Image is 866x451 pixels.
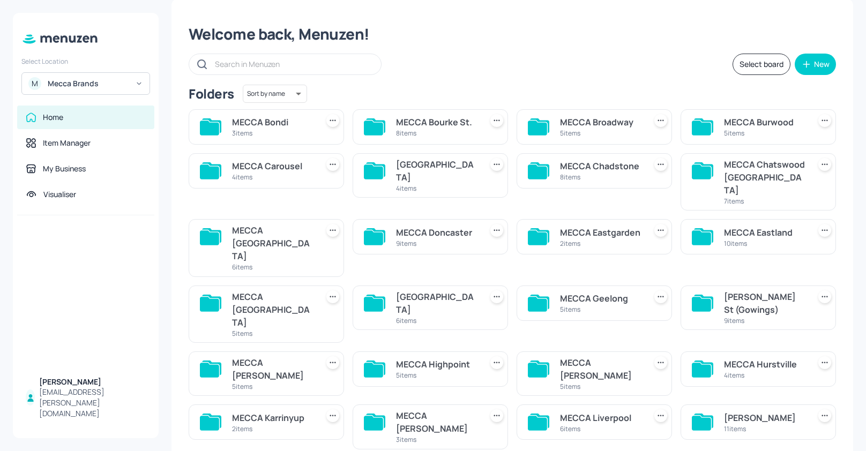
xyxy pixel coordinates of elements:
div: Sort by name [243,83,307,104]
div: MECCA Liverpool [560,411,641,424]
div: 5 items [560,129,641,138]
div: 4 items [232,172,313,182]
div: My Business [43,163,86,174]
div: 5 items [560,382,641,391]
button: New [795,54,836,75]
div: 4 items [396,184,477,193]
input: Search in Menuzen [215,56,370,72]
div: MECCA Chadstone [560,160,641,172]
div: [PERSON_NAME] St (Gowings) [724,290,805,316]
div: 2 items [232,424,313,433]
div: [PERSON_NAME] [724,411,805,424]
div: Welcome back, Menuzen! [189,25,836,44]
div: Select Location [21,57,150,66]
div: 5 items [560,305,641,314]
div: 5 items [232,329,313,338]
div: MECCA Doncaster [396,226,477,239]
button: Select board [733,54,790,75]
div: MECCA [PERSON_NAME] [232,356,313,382]
div: Visualiser [43,189,76,200]
div: Mecca Brands [48,78,129,89]
div: 11 items [724,424,805,433]
div: Item Manager [43,138,91,148]
div: MECCA Carousel [232,160,313,172]
div: 5 items [396,371,477,380]
div: 7 items [724,197,805,206]
div: MECCA [GEOGRAPHIC_DATA] [232,224,313,262]
div: 8 items [560,172,641,182]
div: MECCA Hurstville [724,358,805,371]
div: New [814,61,830,68]
div: MECCA Burwood [724,116,805,129]
div: 3 items [396,435,477,444]
div: MECCA Bourke St. [396,116,477,129]
div: [GEOGRAPHIC_DATA] [396,158,477,184]
div: MECCA [PERSON_NAME] [560,356,641,382]
div: MECCA Geelong [560,292,641,305]
div: 6 items [232,262,313,272]
div: MECCA Eastgarden [560,226,641,239]
div: 2 items [560,239,641,248]
div: MECCA Highpoint [396,358,477,371]
div: 5 items [232,382,313,391]
div: [PERSON_NAME] [39,377,146,387]
div: Home [43,112,63,123]
div: [EMAIL_ADDRESS][PERSON_NAME][DOMAIN_NAME] [39,387,146,419]
div: Folders [189,85,234,102]
div: MECCA Chatswood [GEOGRAPHIC_DATA] [724,158,805,197]
div: 4 items [724,371,805,380]
div: MECCA Eastland [724,226,805,239]
div: MECCA Bondi [232,116,313,129]
div: 3 items [232,129,313,138]
div: 6 items [560,424,641,433]
div: 9 items [724,316,805,325]
div: [GEOGRAPHIC_DATA] [396,290,477,316]
div: MECCA Broadway [560,116,641,129]
div: MECCA [PERSON_NAME] [396,409,477,435]
div: 5 items [724,129,805,138]
div: 8 items [396,129,477,138]
div: MECCA [GEOGRAPHIC_DATA] [232,290,313,329]
div: 10 items [724,239,805,248]
div: 6 items [396,316,477,325]
div: M [28,77,41,90]
div: 9 items [396,239,477,248]
div: MECCA Karrinyup [232,411,313,424]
